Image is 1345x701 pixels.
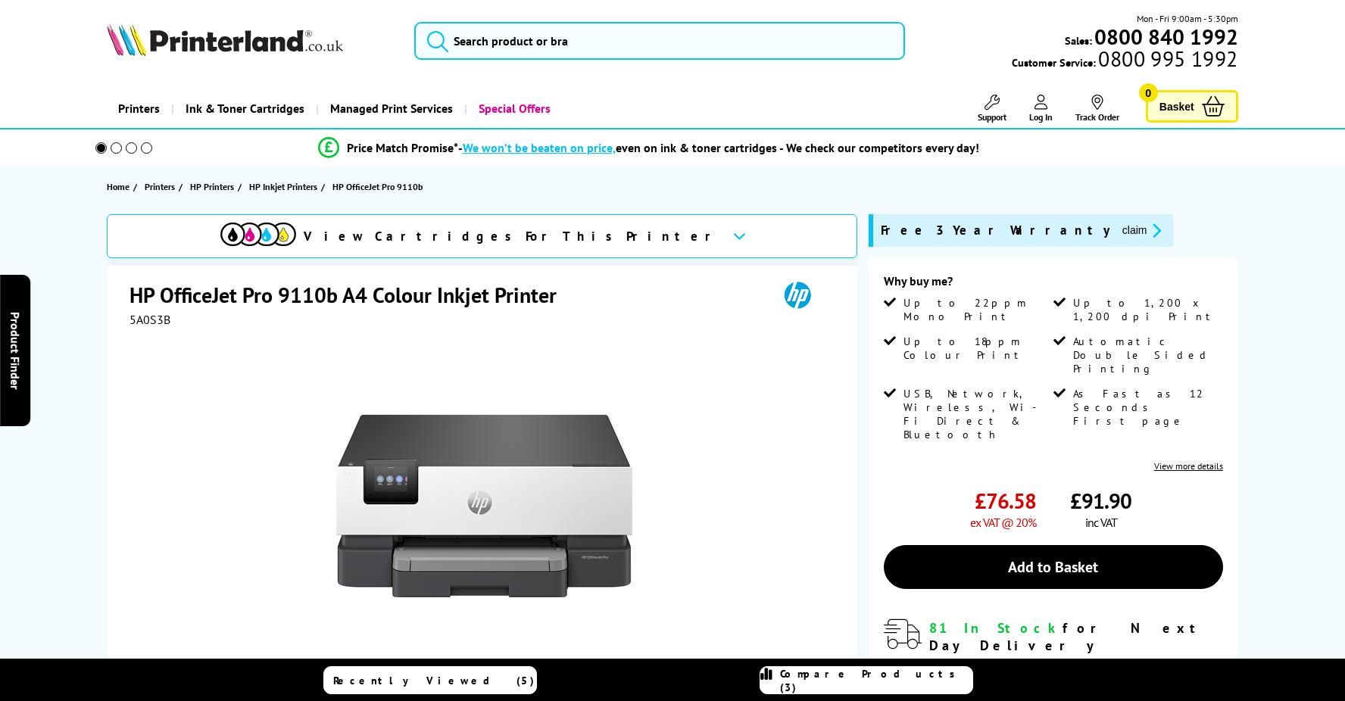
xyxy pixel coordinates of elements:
[332,181,423,192] span: HP OfficeJet Pro 9110b
[884,619,1223,675] div: modal_delivery
[1029,95,1053,123] a: Log In
[978,111,1006,123] span: Support
[929,619,1223,654] div: for Next Day Delivery
[130,281,572,309] h1: HP OfficeJet Pro 9110b A4 Colour Inkjet Printer
[978,95,1006,123] a: Support
[881,222,1110,239] span: Free 3 Year Warranty
[1029,111,1053,123] span: Log In
[1092,30,1238,44] a: 0800 840 1992
[1070,487,1131,515] span: £91.90
[107,89,171,128] a: Printers
[884,545,1223,589] a: Add to Basket
[1073,296,1219,323] span: Up to 1,200 x 1,200 dpi Print
[464,89,562,128] a: Special Offers
[74,135,1223,161] li: modal_Promise
[780,667,972,694] span: Compare Products (3)
[335,357,632,654] img: HP OfficeJet Pro 9110b
[1075,95,1119,123] a: Track Order
[1073,335,1219,375] span: Automatic Double Sided Printing
[1118,222,1166,239] button: promo-description
[760,666,973,694] a: Compare Products (3)
[333,674,535,687] span: Recently Viewed (5)
[304,228,720,245] span: View Cartridges For This Printer
[249,179,321,195] a: HP Inkjet Printers
[1096,51,1237,66] span: 0800 995 1992
[107,23,395,59] a: Printerland Logo
[1139,83,1158,102] span: 0
[1146,90,1238,123] a: Basket 0
[347,140,458,155] span: Price Match Promise*
[1012,51,1237,70] span: Customer Service:
[130,312,170,327] span: 5A0S3B
[763,281,832,309] img: HP
[884,273,1223,296] div: Why buy me?
[186,89,304,128] span: Ink & Toner Cartridges
[1085,515,1117,530] span: inc VAT
[107,23,343,56] img: Printerland Logo
[220,223,296,246] img: cmyk-icon.svg
[107,179,133,195] a: Home
[190,179,234,195] span: HP Printers
[970,515,1036,530] span: ex VAT @ 20%
[929,619,1063,637] span: 81 In Stock
[414,22,906,60] input: Search product or bra
[1137,11,1238,26] span: Mon - Fri 9:00am - 5:30pm
[171,89,316,128] a: Ink & Toner Cartridges
[975,487,1036,515] span: £76.58
[316,89,464,128] a: Managed Print Services
[1065,33,1092,48] span: Sales:
[458,140,979,155] div: - even on ink & toner cartridges - We check our competitors every day!
[249,179,317,195] span: HP Inkjet Printers
[1153,658,1162,671] sup: th
[1073,387,1219,428] span: As Fast as 12 Seconds First page
[190,179,238,195] a: HP Printers
[323,666,537,694] a: Recently Viewed (5)
[903,387,1050,441] span: USB, Network, Wireless, Wi-Fi Direct & Bluetooth
[107,179,130,195] span: Home
[1094,23,1238,51] b: 0800 840 1992
[1154,460,1223,472] a: View more details
[903,296,1050,323] span: Up to 22ppm Mono Print
[1159,96,1194,117] span: Basket
[463,140,616,155] span: We won’t be beaten on price,
[903,335,1050,362] span: Up to 18ppm Colour Print
[145,179,179,195] a: Printers
[145,179,175,195] span: Printers
[8,312,23,390] span: Product Finder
